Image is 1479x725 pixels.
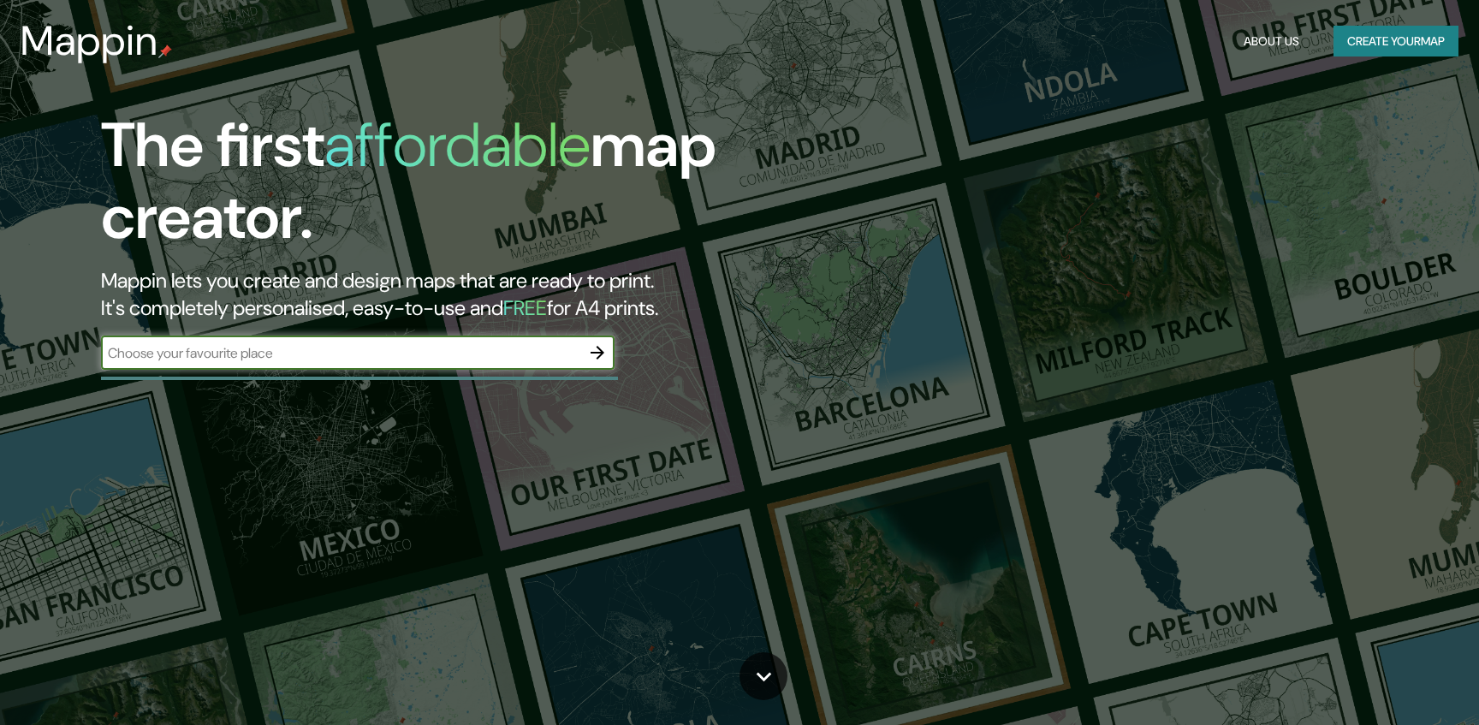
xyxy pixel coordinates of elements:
h1: The first map creator. [101,110,840,267]
h3: Mappin [21,17,158,65]
button: Create yourmap [1333,26,1458,57]
h2: Mappin lets you create and design maps that are ready to print. It's completely personalised, eas... [101,267,840,322]
input: Choose your favourite place [101,343,580,363]
h1: affordable [324,105,591,185]
h5: FREE [503,294,547,321]
img: mappin-pin [158,45,172,58]
button: About Us [1237,26,1306,57]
